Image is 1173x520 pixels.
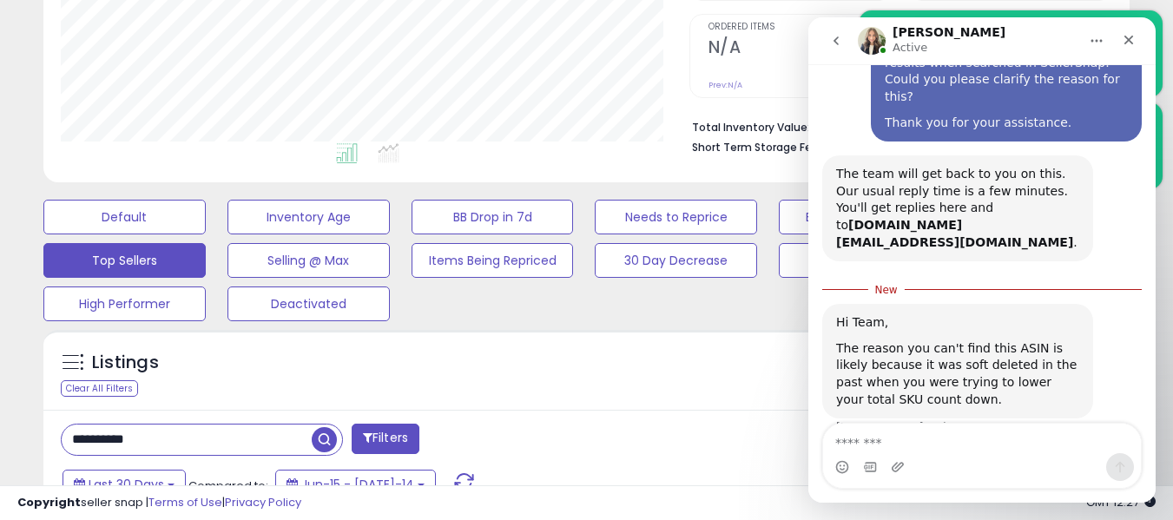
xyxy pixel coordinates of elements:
span: Ordered Items [708,23,892,32]
button: Filters [352,424,419,454]
div: The reason you can't find this ASIN is likely because it was soft deleted in the past when you we... [28,323,271,391]
b: [DOMAIN_NAME][EMAIL_ADDRESS][DOMAIN_NAME] [28,201,265,232]
div: Clear All Filters [61,380,138,397]
div: The team will get back to you on this. Our usual reply time is a few minutes. You'll get replies ... [28,148,271,234]
button: Emoji picker [27,443,41,457]
div: Support says… [14,138,333,258]
div: The team will get back to you on this. Our usual reply time is a few minutes.You'll get replies h... [14,138,285,244]
iframe: Intercom live chat [808,17,1156,503]
div: Britney says… [14,286,333,439]
span: Compared to: [188,477,268,494]
div: seller snap | | [17,495,301,511]
button: BB Price Below Min [779,200,941,234]
strong: Copyright [17,494,81,510]
button: Items Being Repriced [412,243,574,278]
button: 30 Day Decrease [595,243,757,278]
button: BB Drop in 7d [412,200,574,234]
span: Last 30 Days [89,476,164,493]
button: Selling @ Max [227,243,390,278]
a: Privacy Policy [225,494,301,510]
button: Without MinMax [779,243,941,278]
button: High Performer [43,286,206,321]
div: Hi Team, [28,297,271,314]
button: Needs to Reprice [595,200,757,234]
button: Inventory Age [227,200,390,234]
button: Gif picker [55,443,69,457]
button: Upload attachment [82,443,96,457]
div: Hi Team,The reason you can't find this ASIN is likely because it was soft deleted in the past whe... [14,286,285,401]
b: Total Inventory Value: [692,120,810,135]
button: Jun-15 - [DATE]-14 [275,470,436,499]
div: Thank you for your assistance. [76,97,320,115]
textarea: Message… [15,406,333,436]
h5: Listings [92,351,159,375]
button: Deactivated [227,286,390,321]
button: Last 30 Days [63,470,186,499]
span: Jun-15 - [DATE]-14 [301,476,414,493]
button: Default [43,200,206,234]
a: Terms of Use [148,494,222,510]
li: N/A [692,115,1099,136]
div: New messages divider [14,272,333,273]
small: Prev: N/A [708,80,742,90]
button: Send a message… [298,436,326,464]
h2: N/A [708,37,892,61]
button: Top Sellers [43,243,206,278]
b: Short Term Storage Fees: [692,140,827,155]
